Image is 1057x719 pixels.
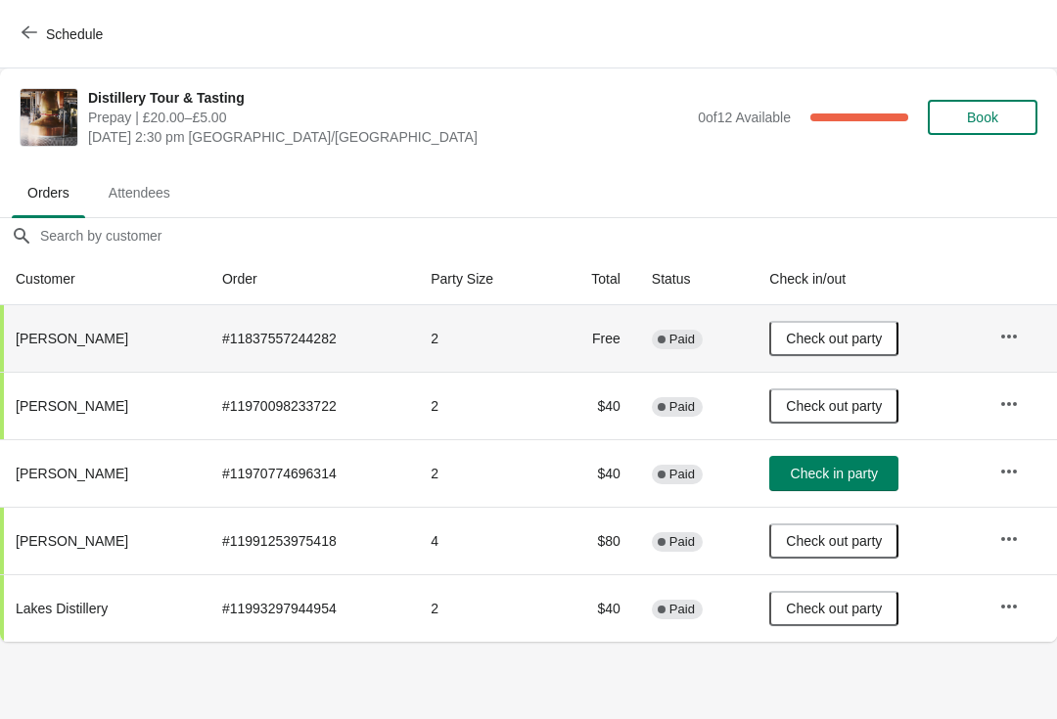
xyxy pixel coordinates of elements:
[16,331,128,346] span: [PERSON_NAME]
[207,439,415,507] td: # 11970774696314
[415,439,549,507] td: 2
[207,574,415,642] td: # 11993297944954
[88,88,688,108] span: Distillery Tour & Tasting
[12,175,85,210] span: Orders
[769,591,898,626] button: Check out party
[550,253,636,305] th: Total
[669,399,695,415] span: Paid
[46,26,103,42] span: Schedule
[550,574,636,642] td: $40
[791,466,878,481] span: Check in party
[754,253,984,305] th: Check in/out
[786,601,882,616] span: Check out party
[88,108,688,127] span: Prepay | £20.00–£5.00
[967,110,998,125] span: Book
[415,253,549,305] th: Party Size
[786,398,882,414] span: Check out party
[786,533,882,549] span: Check out party
[786,331,882,346] span: Check out party
[39,218,1057,253] input: Search by customer
[636,253,754,305] th: Status
[16,466,128,481] span: [PERSON_NAME]
[207,305,415,372] td: # 11837557244282
[550,439,636,507] td: $40
[21,89,77,146] img: Distillery Tour & Tasting
[415,507,549,574] td: 4
[669,332,695,347] span: Paid
[207,507,415,574] td: # 11991253975418
[550,507,636,574] td: $80
[10,17,118,52] button: Schedule
[415,574,549,642] td: 2
[415,372,549,439] td: 2
[207,253,415,305] th: Order
[769,523,898,559] button: Check out party
[207,372,415,439] td: # 11970098233722
[88,127,688,147] span: [DATE] 2:30 pm [GEOGRAPHIC_DATA]/[GEOGRAPHIC_DATA]
[93,175,186,210] span: Attendees
[550,305,636,372] td: Free
[16,601,108,616] span: Lakes Distillery
[769,456,898,491] button: Check in party
[669,534,695,550] span: Paid
[16,398,128,414] span: [PERSON_NAME]
[928,100,1037,135] button: Book
[669,602,695,617] span: Paid
[16,533,128,549] span: [PERSON_NAME]
[769,388,898,424] button: Check out party
[669,467,695,482] span: Paid
[415,305,549,372] td: 2
[769,321,898,356] button: Check out party
[550,372,636,439] td: $40
[698,110,791,125] span: 0 of 12 Available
